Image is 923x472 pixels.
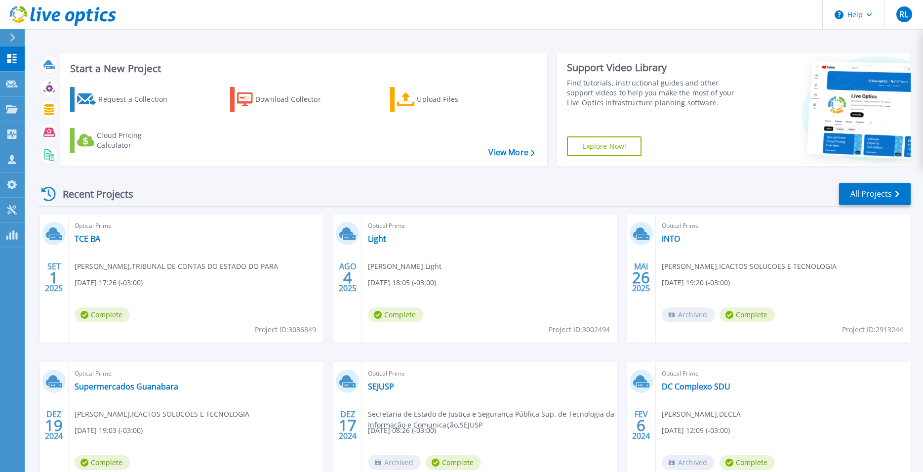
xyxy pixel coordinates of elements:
div: DEZ 2024 [338,407,357,443]
a: View More [488,148,534,157]
span: RL [899,10,908,18]
a: TCE BA [75,234,100,244]
a: Explore Now! [567,136,642,156]
span: [DATE] 17:26 (-03:00) [75,277,143,288]
div: Support Video Library [567,61,747,74]
span: Project ID: 3002494 [549,324,610,335]
div: DEZ 2024 [44,407,63,443]
div: Cloud Pricing Calculator [97,130,176,150]
div: Upload Files [417,89,496,109]
span: Complete [75,455,130,470]
span: Optical Prime [75,220,318,231]
a: Request a Collection [70,87,180,112]
span: [DATE] 18:05 (-03:00) [368,277,436,288]
div: Find tutorials, instructional guides and other support videos to help you make the most of your L... [567,78,747,108]
span: Complete [720,455,775,470]
span: Archived [662,307,715,322]
span: Project ID: 3036849 [255,324,316,335]
span: Secretaria de Estado de Justiça e Segurança Pública Sup. de Tecnologia da Informação e Comunicaçã... [368,409,617,430]
div: MAI 2025 [632,259,650,296]
span: Complete [75,307,130,322]
a: Cloud Pricing Calculator [70,128,180,153]
span: [DATE] 12:09 (-03:00) [662,425,730,436]
span: Project ID: 2913244 [842,324,903,335]
span: 4 [343,273,352,282]
span: Complete [368,307,423,322]
a: Light [368,234,386,244]
span: [PERSON_NAME] , TRIBUNAL DE CONTAS DO ESTADO DO PARA [75,261,278,272]
div: Recent Projects [38,182,147,206]
span: [DATE] 08:26 (-03:00) [368,425,436,436]
span: Optical Prime [368,220,611,231]
div: Request a Collection [98,89,177,109]
div: FEV 2024 [632,407,650,443]
span: Complete [720,307,775,322]
span: [PERSON_NAME] , ICACTOS SOLUCOES E TECNOLOGIA [662,261,837,272]
a: DC Complexo SDU [662,382,730,391]
span: Optical Prime [75,368,318,379]
a: SEJUSP [368,382,394,391]
span: Complete [426,455,481,470]
span: Optical Prime [368,368,611,379]
span: 19 [45,421,63,429]
a: Download Collector [230,87,340,112]
span: 17 [339,421,357,429]
span: [DATE] 19:20 (-03:00) [662,277,730,288]
a: Supermercados Guanabara [75,382,178,391]
span: 1 [49,273,58,282]
div: Download Collector [255,89,334,109]
span: [PERSON_NAME] , DECEA [662,409,741,420]
span: Optical Prime [662,220,905,231]
span: Archived [368,455,421,470]
span: [DATE] 19:03 (-03:00) [75,425,143,436]
span: Optical Prime [662,368,905,379]
a: INTO [662,234,680,244]
a: All Projects [839,183,911,205]
div: SET 2025 [44,259,63,296]
span: [PERSON_NAME] , ICACTOS SOLUCOES E TECNOLOGIA [75,409,249,420]
span: 6 [637,421,645,429]
span: 26 [632,273,650,282]
a: Upload Files [390,87,500,112]
div: AGO 2025 [338,259,357,296]
h3: Start a New Project [70,63,534,74]
span: Archived [662,455,715,470]
span: [PERSON_NAME] , Light [368,261,441,272]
